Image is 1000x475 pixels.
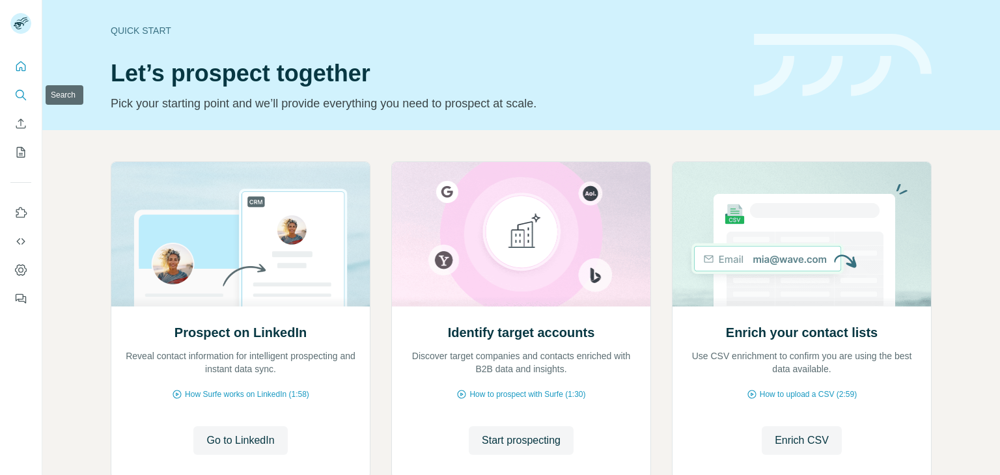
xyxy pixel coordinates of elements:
button: Enrich CSV [762,426,842,455]
button: Use Surfe on LinkedIn [10,201,31,224]
div: Quick start [111,24,738,37]
img: Prospect on LinkedIn [111,162,370,306]
button: Dashboard [10,258,31,282]
h1: Let’s prospect together [111,61,738,87]
p: Reveal contact information for intelligent prospecting and instant data sync. [124,349,357,375]
p: Use CSV enrichment to confirm you are using the best data available. [686,349,918,375]
span: Start prospecting [482,433,561,448]
span: How to upload a CSV (2:59) [760,388,857,400]
h2: Prospect on LinkedIn [174,323,307,342]
h2: Enrich your contact lists [726,323,878,342]
p: Pick your starting point and we’ll provide everything you need to prospect at scale. [111,94,738,113]
span: How Surfe works on LinkedIn (1:58) [185,388,309,400]
button: My lists [10,141,31,164]
button: Enrich CSV [10,112,31,135]
img: banner [754,34,932,97]
p: Discover target companies and contacts enriched with B2B data and insights. [405,349,637,375]
h2: Identify target accounts [448,323,595,342]
button: Start prospecting [469,426,574,455]
img: Identify target accounts [391,162,651,306]
span: Go to LinkedIn [206,433,274,448]
button: Search [10,83,31,107]
span: Enrich CSV [775,433,829,448]
span: How to prospect with Surfe (1:30) [469,388,585,400]
button: Feedback [10,287,31,310]
button: Use Surfe API [10,230,31,253]
button: Go to LinkedIn [193,426,287,455]
img: Enrich your contact lists [672,162,932,306]
button: Quick start [10,55,31,78]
